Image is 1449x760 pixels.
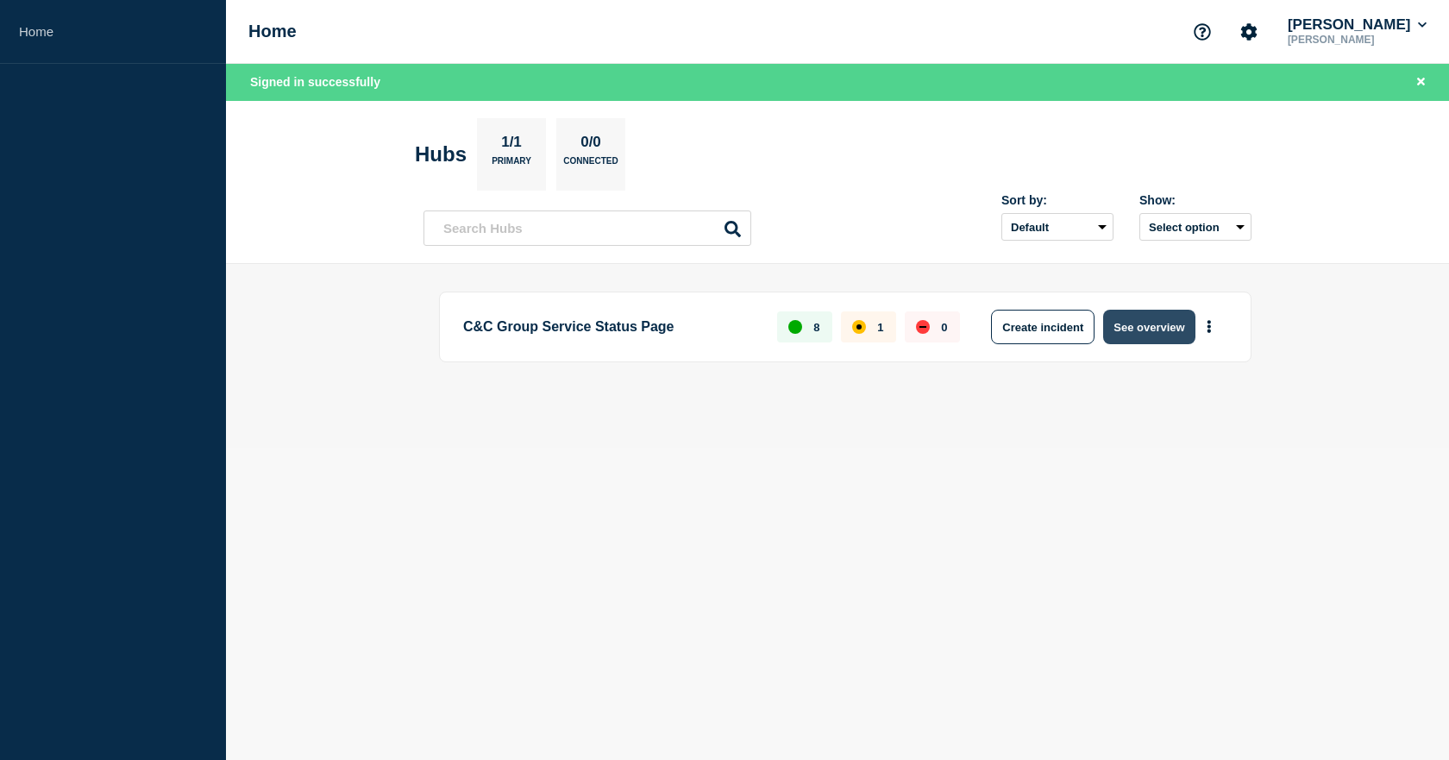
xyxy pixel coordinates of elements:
div: up [788,320,802,334]
p: C&C Group Service Status Page [463,310,757,344]
button: Create incident [991,310,1095,344]
p: [PERSON_NAME] [1284,34,1430,46]
button: Support [1184,14,1220,50]
div: Sort by: [1001,193,1113,207]
button: Close banner [1410,72,1432,92]
button: Select option [1139,213,1251,241]
div: Show: [1139,193,1251,207]
h2: Hubs [415,142,467,166]
span: Signed in successfully [250,75,380,89]
button: Account settings [1231,14,1267,50]
p: 0/0 [574,134,608,156]
div: down [916,320,930,334]
button: [PERSON_NAME] [1284,16,1430,34]
select: Sort by [1001,213,1113,241]
p: 1 [877,321,883,334]
button: See overview [1103,310,1195,344]
p: Connected [563,156,618,174]
p: Primary [492,156,531,174]
p: 8 [813,321,819,334]
button: More actions [1198,311,1220,343]
h1: Home [248,22,297,41]
input: Search Hubs [423,210,751,246]
div: affected [852,320,866,334]
p: 1/1 [495,134,529,156]
p: 0 [941,321,947,334]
